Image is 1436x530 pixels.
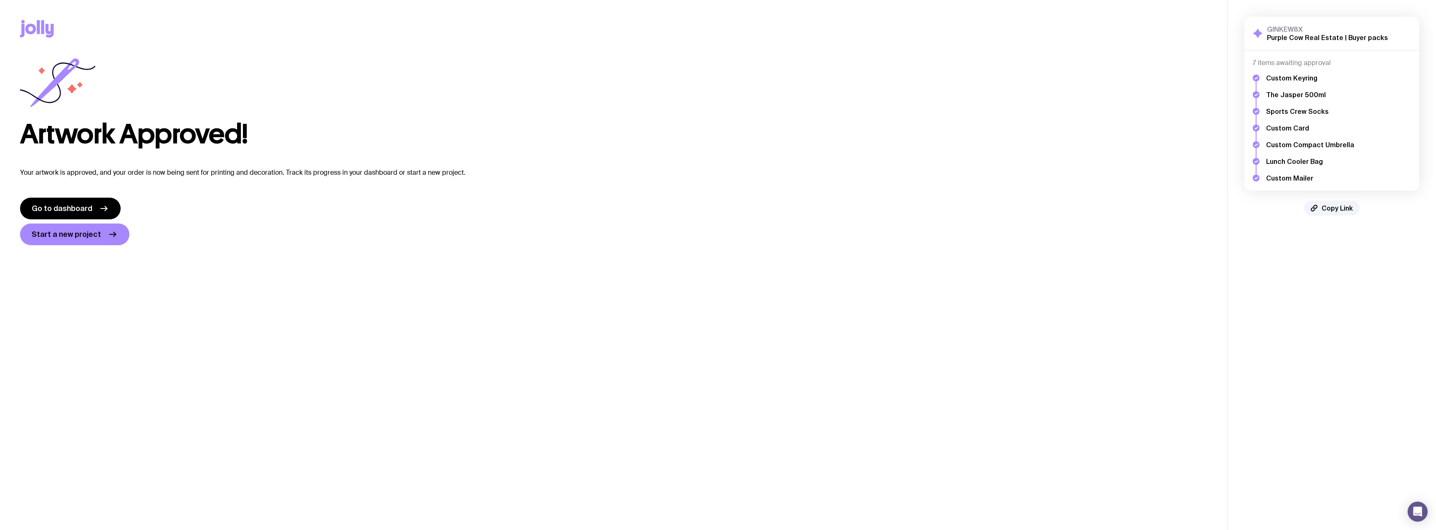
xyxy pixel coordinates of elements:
[1266,141,1354,149] h5: Custom Compact Umbrella
[1266,124,1354,132] h5: Custom Card
[1266,174,1354,182] h5: Custom Mailer
[20,198,121,219] a: Go to dashboard
[1267,25,1388,33] h3: GINKEW8X
[1408,502,1428,522] div: Open Intercom Messenger
[1304,201,1360,216] button: Copy Link
[1266,107,1354,116] h5: Sports Crew Socks
[1266,90,1354,99] h5: The Jasper 500ml
[1253,59,1411,67] h4: 7 items awaiting approval
[1266,157,1354,166] h5: Lunch Cooler Bag
[32,203,92,214] span: Go to dashboard
[1267,33,1388,42] h2: Purple Cow Real Estate | Buyer packs
[20,224,129,245] a: Start a new project
[20,168,1207,178] p: Your artwork is approved, and your order is now being sent for printing and decoration. Track its...
[20,121,1207,148] h1: Artwork Approved!
[32,229,101,239] span: Start a new project
[1322,204,1353,212] span: Copy Link
[1266,74,1354,82] h5: Custom Keyring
